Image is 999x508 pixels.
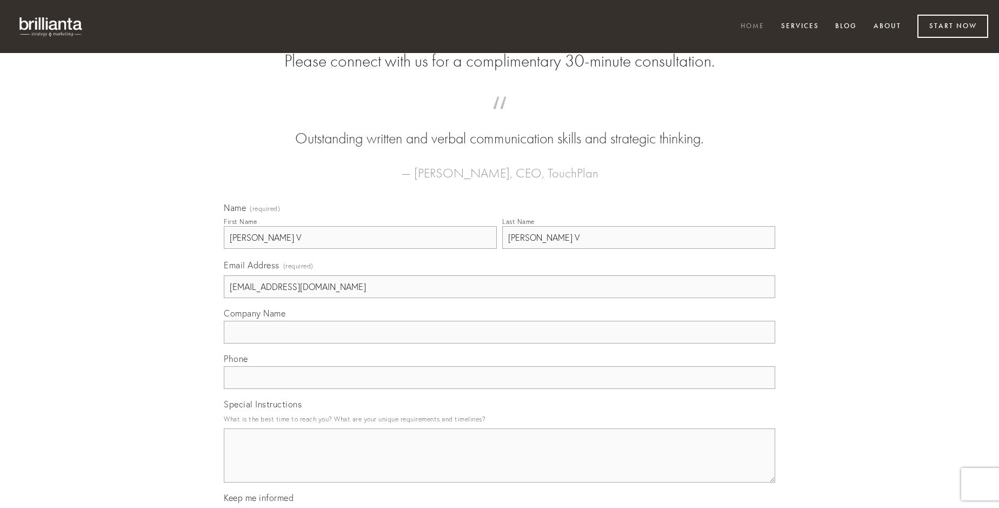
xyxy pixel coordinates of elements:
[241,149,758,184] figcaption: — [PERSON_NAME], CEO, TouchPlan
[224,308,285,319] span: Company Name
[241,107,758,149] blockquote: Outstanding written and verbal communication skills and strategic thinking.
[241,107,758,128] span: “
[917,15,988,38] a: Start Now
[224,492,294,503] span: Keep me informed
[734,18,771,36] a: Home
[502,217,535,226] div: Last Name
[224,51,775,71] h2: Please connect with us for a complimentary 30-minute consultation.
[867,18,908,36] a: About
[224,260,279,271] span: Email Address
[774,18,826,36] a: Services
[283,259,314,273] span: (required)
[224,412,775,426] p: What is the best time to reach you? What are your unique requirements and timelines?
[224,202,246,213] span: Name
[224,353,248,364] span: Phone
[250,206,280,212] span: (required)
[828,18,864,36] a: Blog
[224,217,257,226] div: First Name
[11,11,92,42] img: brillianta - research, strategy, marketing
[224,399,302,410] span: Special Instructions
